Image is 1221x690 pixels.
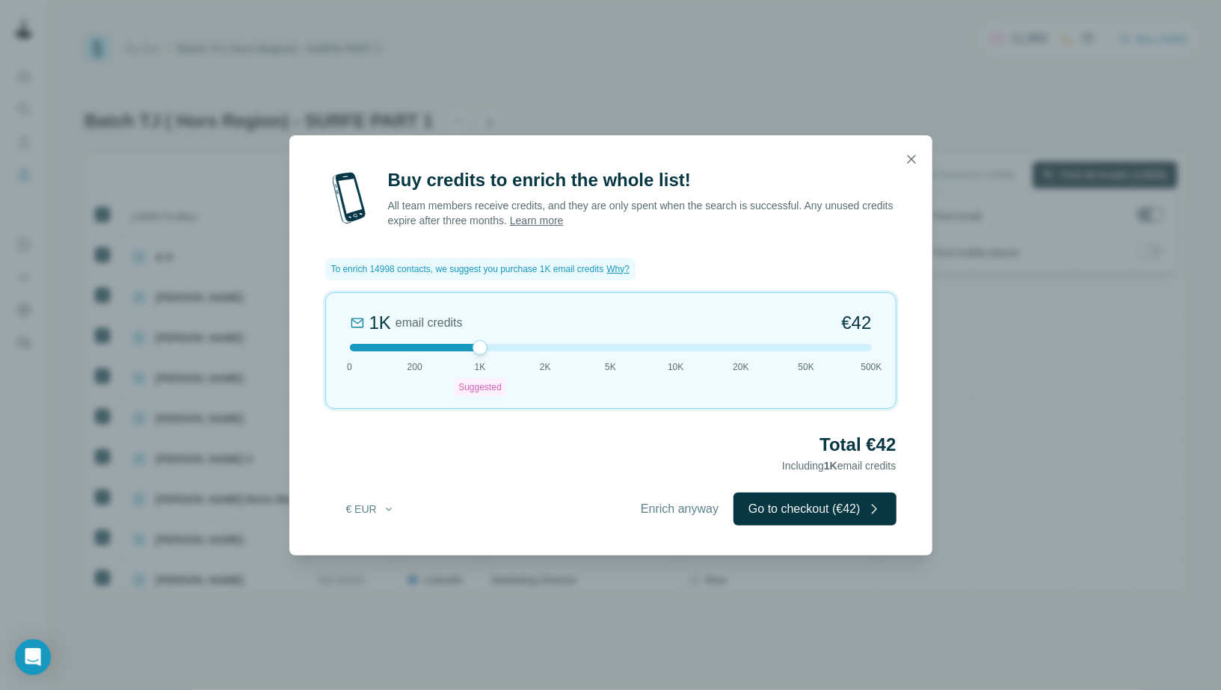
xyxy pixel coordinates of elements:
[606,264,630,274] span: Why?
[861,360,882,374] span: 500K
[641,500,719,518] span: Enrich anyway
[799,360,814,374] span: 50K
[15,639,51,675] div: Open Intercom Messenger
[454,378,505,396] div: Suggested
[841,311,871,335] span: €42
[782,460,896,472] span: Including email credits
[336,496,405,523] button: € EUR
[475,360,486,374] span: 1K
[369,311,391,335] div: 1K
[388,198,896,228] p: All team members receive credits, and they are only spent when the search is successful. Any unus...
[626,493,733,526] button: Enrich anyway
[510,215,564,227] a: Learn more
[325,433,896,457] h2: Total €42
[407,360,422,374] span: 200
[347,360,352,374] span: 0
[605,360,616,374] span: 5K
[668,360,683,374] span: 10K
[396,314,463,332] span: email credits
[733,360,748,374] span: 20K
[331,262,604,276] span: To enrich 14998 contacts, we suggest you purchase 1K email credits
[824,460,837,472] span: 1K
[540,360,551,374] span: 2K
[325,168,373,228] img: mobile-phone
[733,493,896,526] button: Go to checkout (€42)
